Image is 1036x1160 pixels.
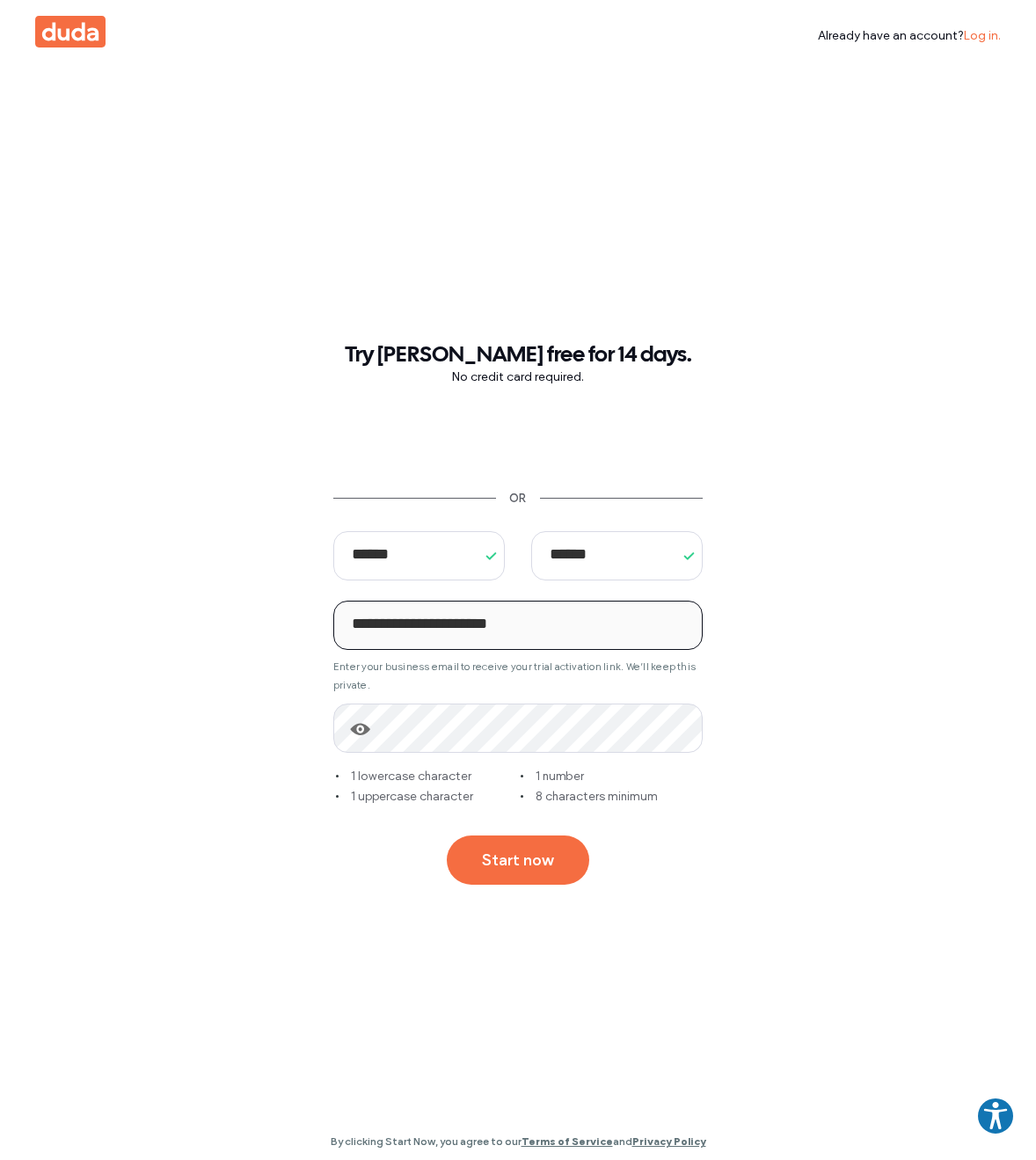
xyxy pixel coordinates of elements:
div: 1 number [518,769,703,784]
div: 1 uppercase character [333,789,518,805]
div: Already have an account? [818,28,1001,44]
input: 1 lowercase character 1 number 1 uppercase character 8 characters minimum [333,704,703,753]
button: Explore your accessibility options [976,1097,1015,1135]
aside: Accessibility Help Desk [976,1097,1015,1139]
div: Enter your business email to receive your trial activation link. We’ll keep this private. [333,657,703,694]
div: 1 lowercase character [333,769,518,784]
p: No credit card required. [333,369,703,385]
iframe: Sign in with Google Button [333,421,703,460]
button: Start now [447,835,589,885]
input: Enter your business email to receive your trial activation link. We’ll keep this private. [333,601,703,650]
h3: Try [PERSON_NAME] free for 14 days. [333,331,703,368]
div: 8 characters minimum [518,789,703,805]
a: Terms of Service [522,1134,613,1148]
div: OR [496,492,540,505]
a: Log in. [964,28,1001,43]
a: Privacy Policy [632,1134,706,1148]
